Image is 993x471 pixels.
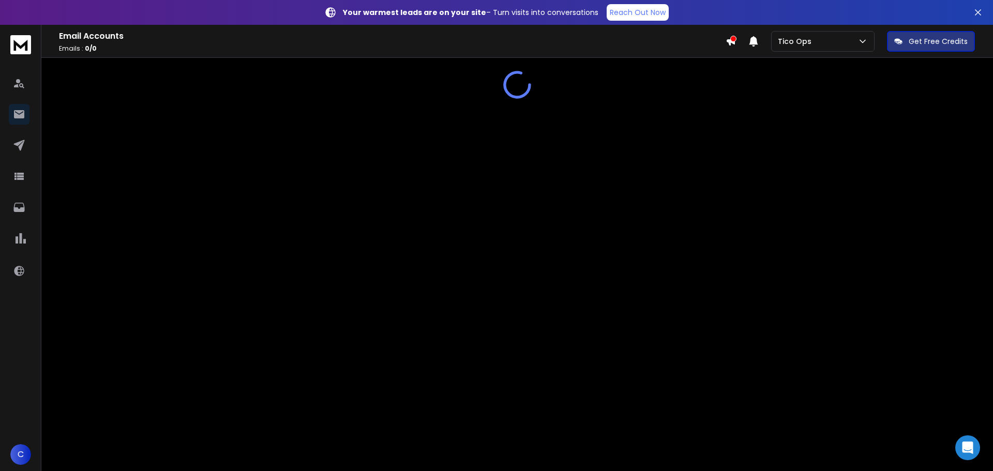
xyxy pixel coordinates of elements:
button: Get Free Credits [887,31,975,52]
strong: Your warmest leads are on your site [343,7,486,18]
span: 0 / 0 [85,44,97,53]
p: – Turn visits into conversations [343,7,598,18]
p: Emails : [59,44,726,53]
h1: Email Accounts [59,30,726,42]
p: Tico Ops [778,36,816,47]
button: C [10,444,31,465]
img: logo [10,35,31,54]
p: Get Free Credits [909,36,968,47]
div: Open Intercom Messenger [955,435,980,460]
p: Reach Out Now [610,7,666,18]
a: Reach Out Now [607,4,669,21]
